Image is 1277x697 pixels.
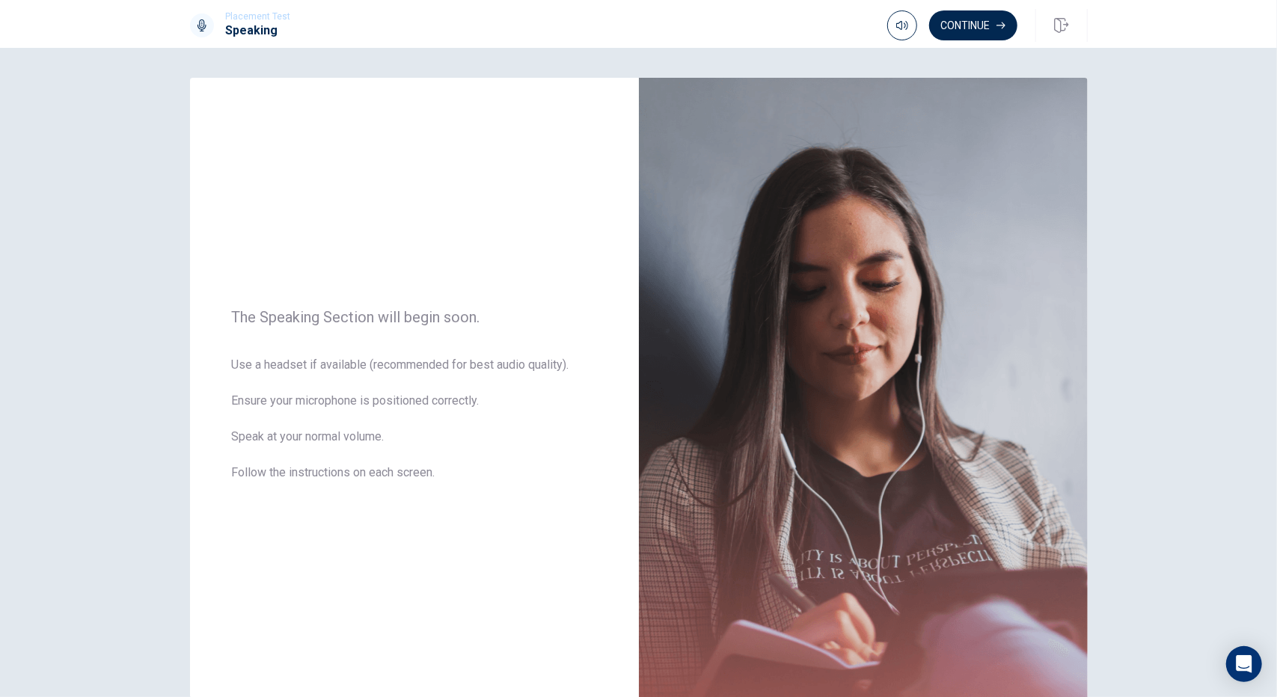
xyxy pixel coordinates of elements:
[226,22,291,40] h1: Speaking
[232,356,597,500] span: Use a headset if available (recommended for best audio quality). Ensure your microphone is positi...
[1226,646,1262,682] div: Open Intercom Messenger
[929,10,1017,40] button: Continue
[232,308,597,326] span: The Speaking Section will begin soon.
[226,11,291,22] span: Placement Test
